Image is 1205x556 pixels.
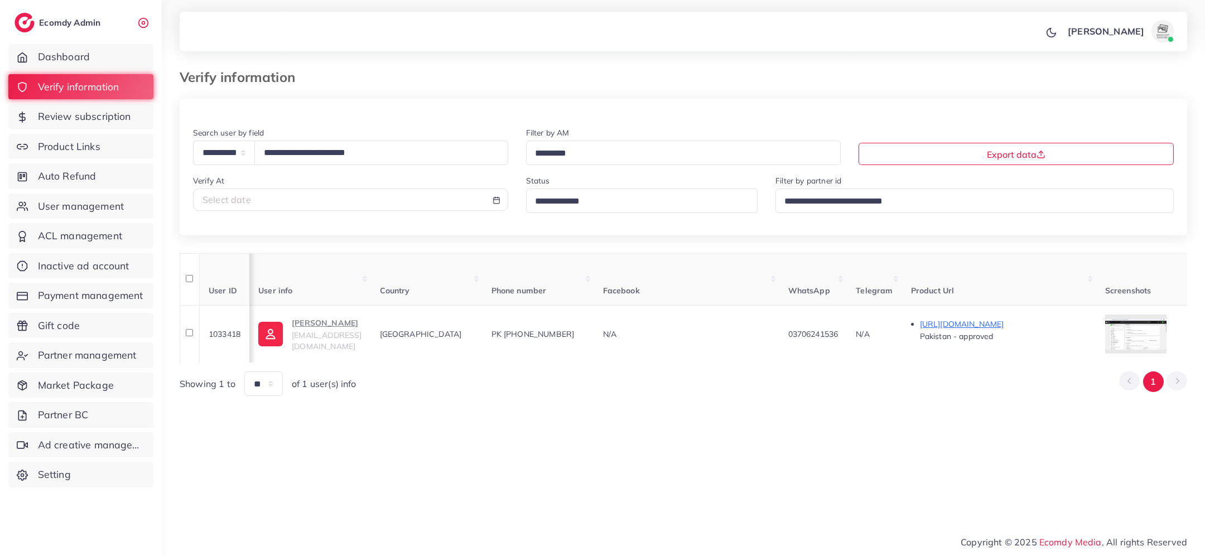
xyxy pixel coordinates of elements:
[193,127,264,138] label: Search user by field
[491,286,547,296] span: Phone number
[15,13,103,32] a: logoEcomdy Admin
[8,402,153,428] a: Partner BC
[526,175,550,186] label: Status
[38,139,100,154] span: Product Links
[531,193,744,210] input: Search for option
[15,13,35,32] img: logo
[788,286,830,296] span: WhatsApp
[1102,535,1187,549] span: , All rights Reserved
[856,286,893,296] span: Telegram
[8,342,153,368] a: Partner management
[258,316,361,352] a: [PERSON_NAME][EMAIL_ADDRESS][DOMAIN_NAME]
[38,408,89,422] span: Partner BC
[920,331,994,341] span: Pakistan - approved
[193,175,224,186] label: Verify At
[8,163,153,189] a: Auto Refund
[8,134,153,159] a: Product Links
[8,44,153,70] a: Dashboard
[920,317,1087,331] p: [URL][DOMAIN_NAME]
[38,259,129,273] span: Inactive ad account
[603,286,640,296] span: Facebook
[8,432,153,458] a: Ad creative management
[38,378,114,393] span: Market Package
[8,313,153,339] a: Gift code
[380,329,462,339] span: [GEOGRAPHIC_DATA]
[38,229,122,243] span: ACL management
[38,438,145,452] span: Ad creative management
[1039,536,1102,548] a: Ecomdy Media
[180,378,235,390] span: Showing 1 to
[8,74,153,100] a: Verify information
[526,141,841,165] div: Search for option
[491,329,575,339] span: PK [PHONE_NUMBER]
[38,467,71,482] span: Setting
[526,127,570,138] label: Filter by AM
[1119,371,1187,392] ul: Pagination
[1143,371,1164,392] button: Go to page 1
[775,188,1174,212] div: Search for option
[258,322,283,346] img: ic-user-info.36bf1079.svg
[209,329,240,339] span: 1033418
[8,104,153,129] a: Review subscription
[1105,319,1167,349] img: img uploaded
[856,329,869,339] span: N/A
[292,330,361,351] span: [EMAIL_ADDRESS][DOMAIN_NAME]
[38,169,97,183] span: Auto Refund
[39,17,103,28] h2: Ecomdy Admin
[180,69,304,85] h3: Verify information
[8,283,153,308] a: Payment management
[38,288,143,303] span: Payment management
[8,194,153,219] a: User management
[859,143,1174,165] button: Export data
[531,145,827,162] input: Search for option
[526,188,758,212] div: Search for option
[8,373,153,398] a: Market Package
[775,175,841,186] label: Filter by partner id
[8,223,153,249] a: ACL management
[38,318,80,333] span: Gift code
[987,149,1045,160] span: Export data
[380,286,410,296] span: Country
[911,286,955,296] span: Product Url
[292,316,361,330] p: [PERSON_NAME]
[38,109,131,124] span: Review subscription
[788,329,838,339] span: 03706241536
[603,329,616,339] span: N/A
[38,199,124,214] span: User management
[780,193,1159,210] input: Search for option
[8,462,153,487] a: Setting
[209,286,237,296] span: User ID
[292,378,356,390] span: of 1 user(s) info
[38,80,119,94] span: Verify information
[8,253,153,279] a: Inactive ad account
[203,194,251,205] span: Select date
[1105,286,1151,296] span: Screenshots
[258,286,292,296] span: User info
[38,348,137,362] span: Partner management
[38,50,90,64] span: Dashboard
[961,535,1187,549] span: Copyright © 2025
